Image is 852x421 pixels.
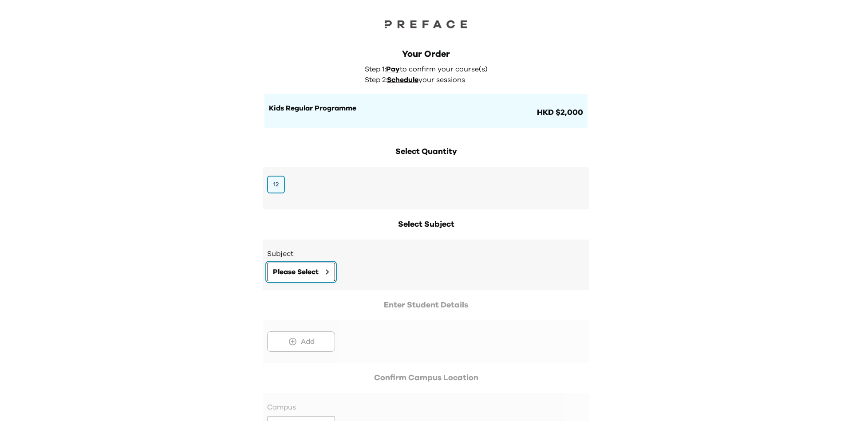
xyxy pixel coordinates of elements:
span: Schedule [387,76,418,83]
h1: Kids Regular Programme [269,103,535,114]
h2: Select Subject [263,218,589,231]
h3: Subject [267,248,585,259]
img: Preface Logo [382,18,470,30]
p: Step 1: to confirm your course(s) [365,64,493,75]
span: HKD $2,000 [535,106,583,119]
h2: Confirm Campus Location [263,372,589,384]
h2: Select Quantity [263,146,589,158]
button: Please Select [267,263,335,281]
div: Your Order [264,48,588,60]
span: Pay [386,66,400,73]
span: Please Select [273,267,319,277]
p: Step 2: your sessions [365,75,493,85]
button: 12 [267,176,285,193]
